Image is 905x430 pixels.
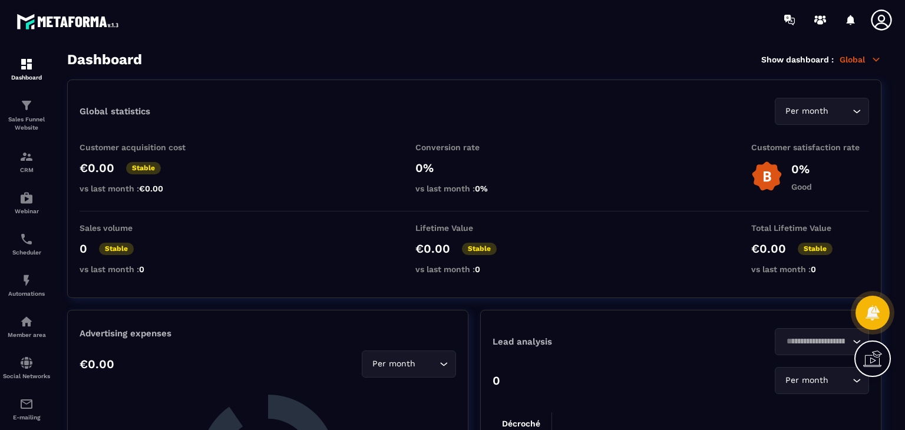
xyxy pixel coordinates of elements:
[840,54,881,65] p: Global
[415,161,533,175] p: 0%
[3,388,50,429] a: emailemailE-mailing
[418,358,437,371] input: Search for option
[791,182,812,191] p: Good
[811,264,816,274] span: 0
[775,98,869,125] div: Search for option
[782,335,850,348] input: Search for option
[99,243,134,255] p: Stable
[761,55,834,64] p: Show dashboard :
[19,273,34,287] img: automations
[798,243,833,255] p: Stable
[80,242,87,256] p: 0
[139,184,163,193] span: €0.00
[493,336,681,347] p: Lead analysis
[80,357,114,371] p: €0.00
[751,223,869,233] p: Total Lifetime Value
[3,264,50,306] a: automationsautomationsAutomations
[775,328,869,355] div: Search for option
[3,182,50,223] a: automationsautomationsWebinar
[475,264,480,274] span: 0
[493,373,500,388] p: 0
[831,374,850,387] input: Search for option
[19,150,34,164] img: formation
[791,162,812,176] p: 0%
[3,373,50,379] p: Social Networks
[139,264,144,274] span: 0
[80,223,197,233] p: Sales volume
[3,74,50,81] p: Dashboard
[3,223,50,264] a: schedulerschedulerScheduler
[3,347,50,388] a: social-networksocial-networkSocial Networks
[19,397,34,411] img: email
[3,48,50,90] a: formationformationDashboard
[3,208,50,214] p: Webinar
[80,143,197,152] p: Customer acquisition cost
[3,332,50,338] p: Member area
[126,162,161,174] p: Stable
[80,161,114,175] p: €0.00
[369,358,418,371] span: Per month
[782,374,831,387] span: Per month
[3,141,50,182] a: formationformationCRM
[80,184,197,193] p: vs last month :
[782,105,831,118] span: Per month
[775,367,869,394] div: Search for option
[831,105,850,118] input: Search for option
[67,51,142,68] h3: Dashboard
[19,232,34,246] img: scheduler
[415,223,533,233] p: Lifetime Value
[3,290,50,297] p: Automations
[415,143,533,152] p: Conversion rate
[19,98,34,113] img: formation
[751,242,786,256] p: €0.00
[19,315,34,329] img: automations
[16,11,123,32] img: logo
[19,191,34,205] img: automations
[751,143,869,152] p: Customer satisfaction rate
[751,161,782,192] img: b-badge-o.b3b20ee6.svg
[3,115,50,132] p: Sales Funnel Website
[751,264,869,274] p: vs last month :
[80,106,150,117] p: Global statistics
[415,264,533,274] p: vs last month :
[415,184,533,193] p: vs last month :
[502,419,540,428] tspan: Décroché
[362,350,456,378] div: Search for option
[3,306,50,347] a: automationsautomationsMember area
[80,328,456,339] p: Advertising expenses
[3,90,50,141] a: formationformationSales Funnel Website
[3,249,50,256] p: Scheduler
[19,57,34,71] img: formation
[3,414,50,421] p: E-mailing
[415,242,450,256] p: €0.00
[462,243,497,255] p: Stable
[80,264,197,274] p: vs last month :
[19,356,34,370] img: social-network
[475,184,488,193] span: 0%
[3,167,50,173] p: CRM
